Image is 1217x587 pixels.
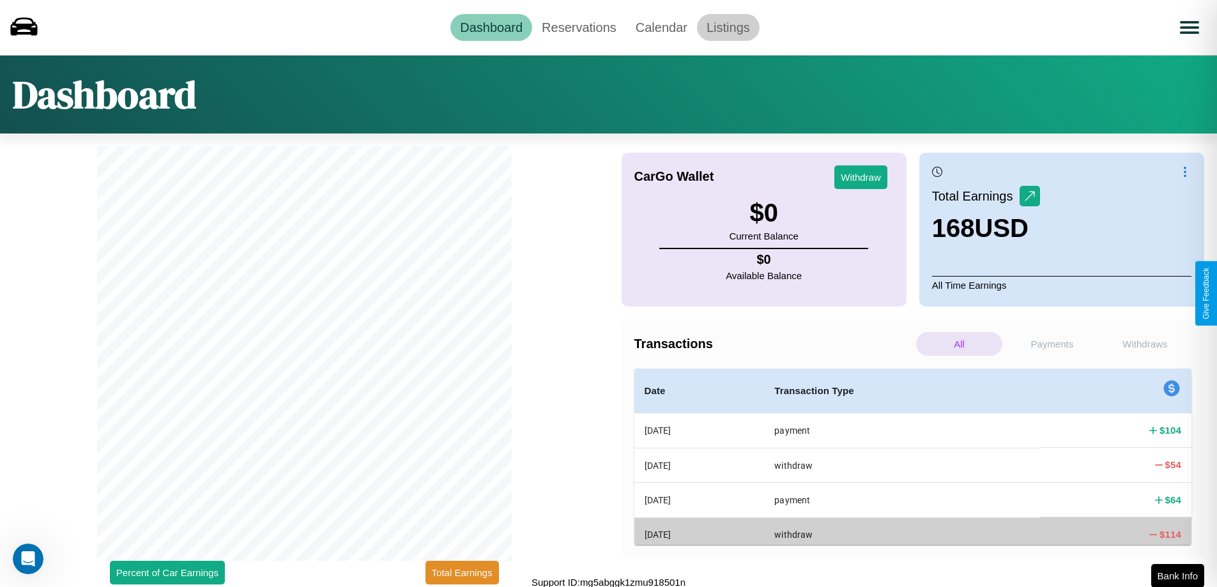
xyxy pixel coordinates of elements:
th: [DATE] [634,448,765,482]
button: Total Earnings [425,561,499,584]
h4: $ 0 [726,252,802,267]
th: [DATE] [634,413,765,448]
a: Listings [697,14,760,41]
th: payment [764,483,1040,517]
table: simple table [634,369,1192,552]
th: withdraw [764,448,1040,482]
h4: CarGo Wallet [634,169,714,184]
button: Withdraw [834,165,887,189]
a: Calendar [626,14,697,41]
p: Payments [1009,332,1095,356]
th: withdraw [764,517,1040,551]
div: Give Feedback [1202,268,1211,319]
a: Dashboard [450,14,532,41]
th: [DATE] [634,483,765,517]
h4: Transaction Type [774,383,1030,399]
p: All Time Earnings [932,276,1191,294]
p: Current Balance [729,227,798,245]
h4: $ 54 [1165,458,1182,471]
h4: $ 104 [1160,423,1181,437]
th: payment [764,413,1040,448]
h4: $ 114 [1160,528,1181,541]
th: [DATE] [634,517,765,551]
p: Withdraws [1102,332,1188,356]
button: Open menu [1172,10,1207,45]
a: Reservations [532,14,626,41]
iframe: Intercom live chat [13,544,43,574]
h4: $ 64 [1165,493,1182,507]
h4: Transactions [634,337,913,351]
h4: Date [645,383,754,399]
h3: 168 USD [932,214,1040,243]
p: Available Balance [726,267,802,284]
p: Total Earnings [932,185,1020,208]
h1: Dashboard [13,68,196,121]
p: All [916,332,1002,356]
button: Percent of Car Earnings [110,561,225,584]
h3: $ 0 [729,199,798,227]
